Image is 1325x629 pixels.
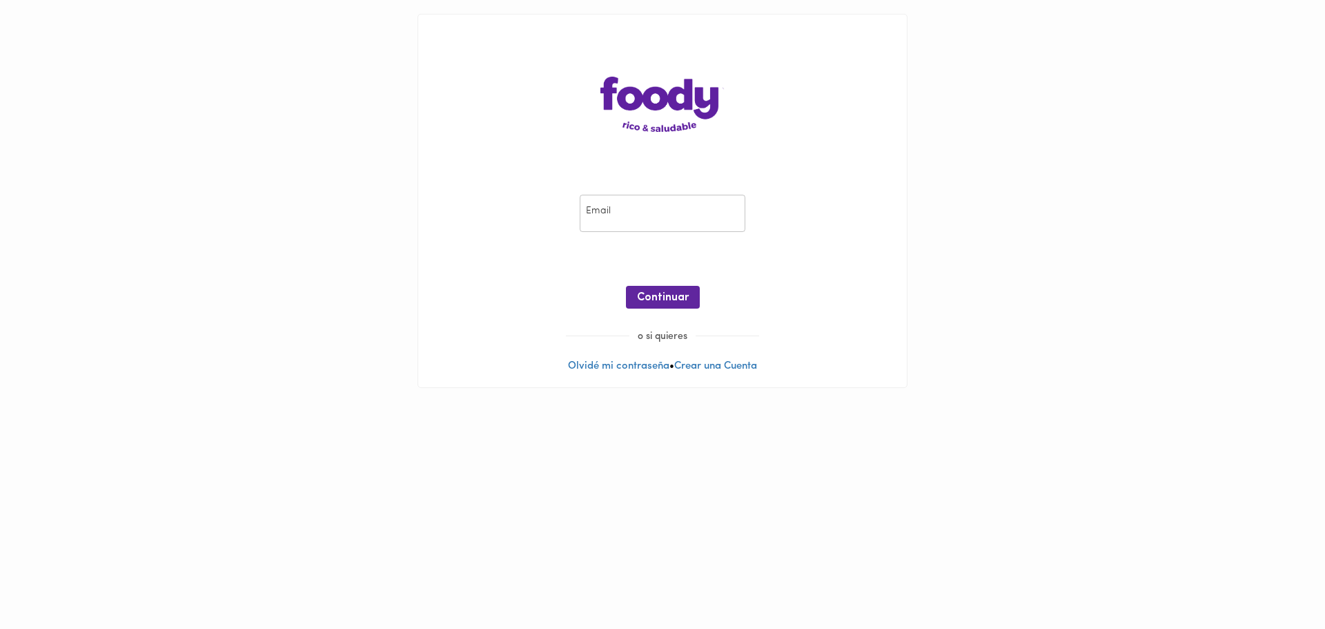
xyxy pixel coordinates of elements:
div: • [418,14,907,387]
a: Olvidé mi contraseña [568,361,669,371]
img: logo-main-page.png [600,77,725,132]
input: pepitoperez@gmail.com [580,195,745,233]
a: Crear una Cuenta [674,361,757,371]
span: o si quieres [629,331,696,342]
span: Continuar [637,291,689,304]
button: Continuar [626,286,700,309]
